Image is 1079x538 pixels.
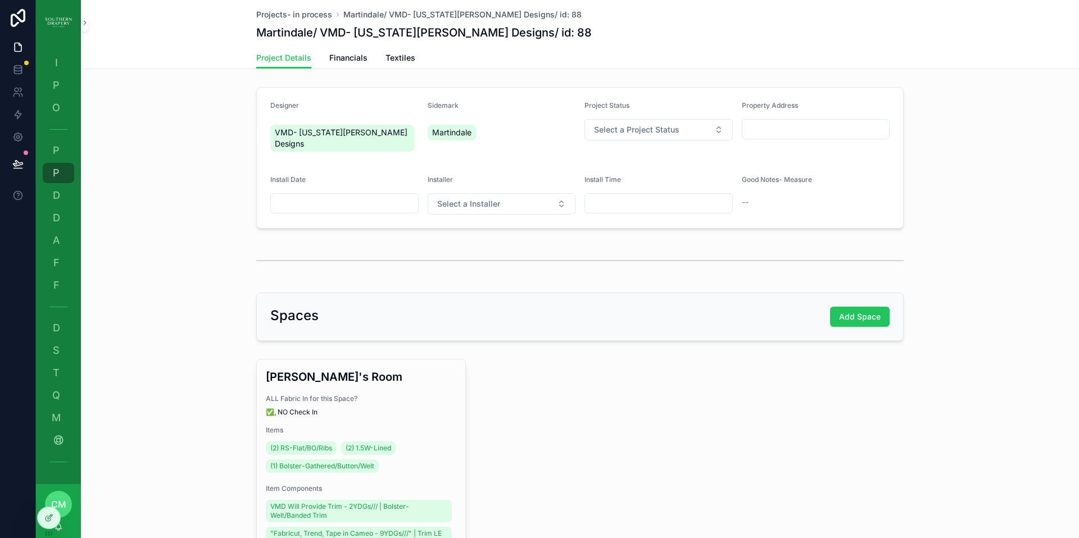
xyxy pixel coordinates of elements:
span: Install Date [270,175,306,184]
span: Project Details [256,52,311,63]
div: scrollable content [36,45,81,484]
span: D [51,212,62,224]
a: Project Details [256,48,311,69]
span: I [51,57,62,69]
a: (1) Bolster-Gathered/Button/Welt [266,459,379,473]
span: Add Space [839,311,881,322]
span: (1) Bolster-Gathered/Button/Welt [270,462,374,471]
span: D [51,322,62,334]
span: Installer [428,175,453,184]
span: -- [742,197,749,208]
span: Select a Project Status [594,124,679,135]
a: O [43,98,74,118]
a: (2) RS-Flat/BO/Ribs [266,441,337,455]
a: F [43,253,74,273]
img: App logo [45,13,72,31]
span: Financials [329,52,368,63]
span: Install Time [584,175,621,184]
a: (2) 1.5W-Lined [341,441,396,455]
span: P [51,167,62,179]
span: Good Notes- Measure [742,175,812,184]
span: Textiles [386,52,415,63]
button: Select Button [428,193,576,215]
span: M [51,412,62,423]
a: P [43,163,74,183]
span: S [51,345,62,356]
span: cm [51,498,66,511]
span: ALL Fabric In for this Space? [266,394,456,403]
a: D [43,208,74,228]
span: Project Status [584,101,629,110]
a: D [43,318,74,338]
span: O [51,102,62,113]
a: VMD Will Provide Trim - 2YDGs/// | Bolster-Welt/Banded Trim [266,500,452,522]
a: P [43,75,74,95]
a: D [43,185,74,206]
span: (2) RS-Flat/BO/Ribs [270,444,332,453]
a: Financials [329,48,368,70]
a: A [43,230,74,250]
a: S [43,340,74,361]
a: P [43,140,74,161]
h3: [PERSON_NAME]'s Room [266,368,456,385]
a: Q [43,385,74,405]
span: Sidemark [428,101,459,110]
span: Items [266,426,456,435]
a: Textiles [386,48,415,70]
span: Select a Installer [437,198,500,209]
span: VMD- [US_STATE][PERSON_NAME] Designs [275,127,410,149]
a: Projects- in process [256,9,332,20]
span: (2) 1.5W-Lined [346,444,391,453]
a: F [43,275,74,295]
span: P [51,80,62,91]
span: Designer [270,101,299,110]
button: Select Button [584,119,733,140]
span: F [51,280,62,291]
a: T [43,363,74,383]
span: F [51,257,62,268]
span: Q [51,390,62,401]
h1: Martindale/ VMD- [US_STATE][PERSON_NAME] Designs/ id: 88 [256,25,592,40]
span: Item Components [266,484,456,493]
span: P [51,145,62,156]
span: ✅, NO Check In [266,408,456,417]
a: Martindale/ VMD- [US_STATE][PERSON_NAME] Designs/ id: 88 [343,9,582,20]
span: Property Address [742,101,798,110]
span: Martindale [432,127,472,138]
span: T [51,367,62,379]
span: D [51,190,62,201]
span: VMD Will Provide Trim - 2YDGs/// | Bolster-Welt/Banded Trim [270,502,447,520]
button: Add Space [830,307,890,327]
h2: Spaces [270,307,319,325]
a: I [43,53,74,73]
span: A [51,235,62,246]
a: M [43,408,74,428]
